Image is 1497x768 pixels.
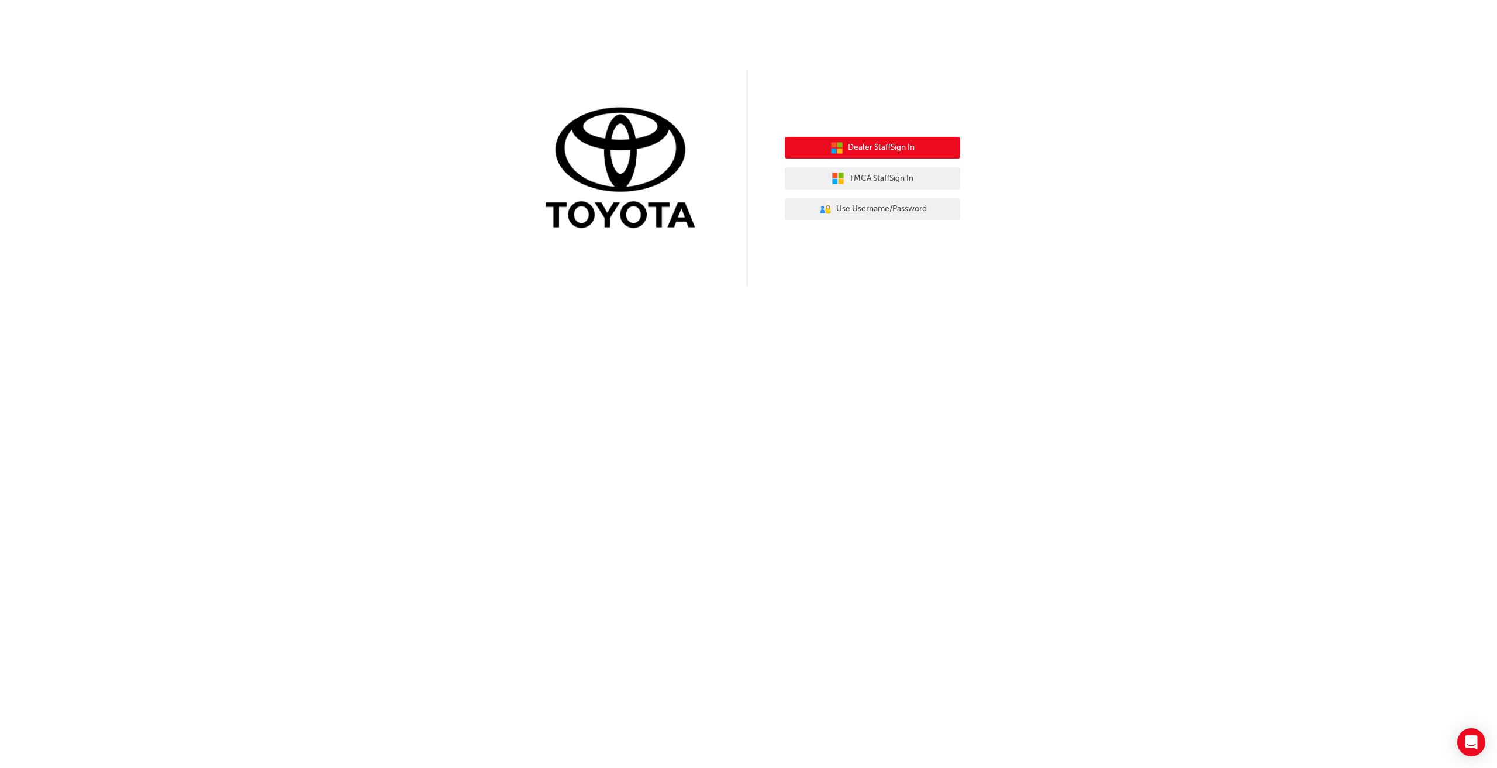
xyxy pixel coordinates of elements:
button: TMCA StaffSign In [785,167,960,190]
button: Dealer StaffSign In [785,137,960,159]
span: TMCA Staff Sign In [849,172,913,185]
img: Trak [537,105,712,234]
button: Use Username/Password [785,198,960,221]
span: Dealer Staff Sign In [848,141,915,154]
div: Open Intercom Messenger [1457,728,1485,756]
span: Use Username/Password [836,202,927,216]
